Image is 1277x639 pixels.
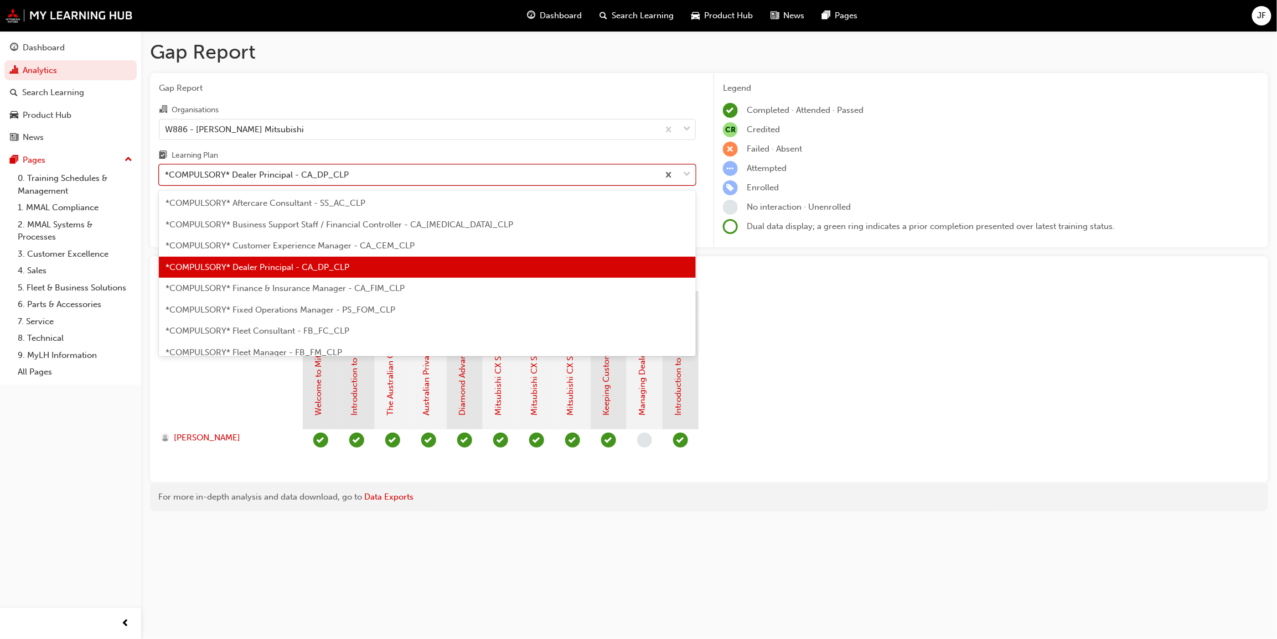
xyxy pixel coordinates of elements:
span: *COMPULSORY* Aftercare Consultant - SS_AC_CLP [166,198,365,208]
span: News [784,9,805,22]
div: For more in-depth analysis and data download, go to [158,491,1260,503]
span: [PERSON_NAME] [174,432,240,444]
div: Dashboard [23,41,65,54]
div: Search Learning [22,86,84,99]
span: news-icon [771,9,779,23]
span: *COMPULSORY* Fleet Manager - FB_FM_CLP [166,347,342,357]
span: *COMPULSORY* Dealer Principal - CA_DP_CLP [166,262,349,272]
a: Product Hub [4,105,137,126]
span: learningRecordVerb_COMPLETE-icon [313,433,328,448]
a: 8. Technical [13,330,137,347]
span: learningRecordVerb_ENROLL-icon [723,180,738,195]
a: news-iconNews [762,4,814,27]
span: *COMPULSORY* Fleet Consultant - FB_FC_CLP [166,326,349,336]
a: car-iconProduct Hub [683,4,762,27]
span: null-icon [723,122,738,137]
span: Credited [747,124,780,134]
a: 9. MyLH Information [13,347,137,364]
img: mmal [6,8,133,23]
div: W886 - [PERSON_NAME] Mitsubishi [165,123,304,136]
a: Search Learning [4,82,137,103]
span: Pages [835,9,858,22]
span: learningRecordVerb_PASS-icon [493,433,508,448]
div: Pages [23,154,45,167]
button: Pages [4,150,137,170]
span: learningRecordVerb_FAIL-icon [723,142,738,157]
a: pages-iconPages [814,4,867,27]
a: Dashboard [4,38,137,58]
div: Organisations [172,105,219,116]
span: learningRecordVerb_PASS-icon [565,433,580,448]
span: Search Learning [612,9,674,22]
a: 2. MMAL Systems & Processes [13,216,137,246]
span: learningRecordVerb_PASS-icon [385,433,400,448]
span: learningRecordVerb_NONE-icon [637,433,652,448]
span: learningRecordVerb_PASS-icon [673,433,688,448]
a: Introduction to MiDealerAssist [674,300,684,416]
a: [PERSON_NAME] [161,432,292,444]
span: learningRecordVerb_PASS-icon [421,433,436,448]
span: pages-icon [10,155,18,165]
a: 1. MMAL Compliance [13,199,137,216]
a: All Pages [13,363,137,381]
div: Product Hub [23,109,71,122]
a: Data Exports [364,492,413,502]
span: guage-icon [528,9,536,23]
span: learningRecordVerb_PASS-icon [349,433,364,448]
span: learningplan-icon [159,151,167,161]
span: down-icon [683,122,691,137]
span: learningRecordVerb_PASS-icon [529,433,544,448]
span: pages-icon [823,9,831,23]
span: organisation-icon [159,105,167,115]
div: Legend [723,82,1259,95]
a: search-iconSearch Learning [591,4,683,27]
button: DashboardAnalyticsSearch LearningProduct HubNews [4,35,137,150]
a: 3. Customer Excellence [13,246,137,263]
span: learningRecordVerb_PASS-icon [601,433,616,448]
div: News [23,131,44,144]
a: 0. Training Schedules & Management [13,170,137,199]
span: down-icon [683,168,691,182]
span: guage-icon [10,43,18,53]
div: Learning Plan [172,150,218,161]
a: 4. Sales [13,262,137,279]
span: learningRecordVerb_ATTEMPT-icon [723,161,738,176]
span: Failed · Absent [747,144,802,154]
span: learningRecordVerb_NONE-icon [723,200,738,215]
span: learningRecordVerb_PASS-icon [457,433,472,448]
span: *COMPULSORY* Fixed Operations Manager - PS_FOM_CLP [166,305,395,315]
span: No interaction · Unenrolled [747,202,851,212]
a: News [4,127,137,148]
span: prev-icon [122,617,130,631]
span: up-icon [125,153,132,167]
span: JF [1258,9,1266,22]
span: search-icon [600,9,608,23]
span: Gap Report [159,82,696,95]
button: JF [1252,6,1271,25]
span: car-icon [10,111,18,121]
h1: Gap Report [150,40,1268,64]
a: guage-iconDashboard [519,4,591,27]
span: car-icon [692,9,700,23]
a: Analytics [4,60,137,81]
div: *COMPULSORY* Dealer Principal - CA_DP_CLP [165,169,349,181]
span: Product Hub [705,9,753,22]
span: *COMPULSORY* Customer Experience Manager - CA_CEM_CLP [166,241,415,251]
span: Enrolled [747,183,779,193]
span: chart-icon [10,66,18,76]
a: 6. Parts & Accessories [13,296,137,313]
span: learningRecordVerb_COMPLETE-icon [723,103,738,118]
span: search-icon [10,88,18,98]
span: Dual data display; a green ring indicates a prior completion presented over latest training status. [747,221,1115,231]
a: 7. Service [13,313,137,330]
span: news-icon [10,133,18,143]
span: Dashboard [540,9,582,22]
span: Attempted [747,163,787,173]
span: *COMPULSORY* Business Support Staff / Financial Controller - CA_[MEDICAL_DATA]_CLP [166,220,513,230]
span: Completed · Attended · Passed [747,105,864,115]
a: 5. Fleet & Business Solutions [13,279,137,297]
span: *COMPULSORY* Finance & Insurance Manager - CA_FIM_CLP [166,283,405,293]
